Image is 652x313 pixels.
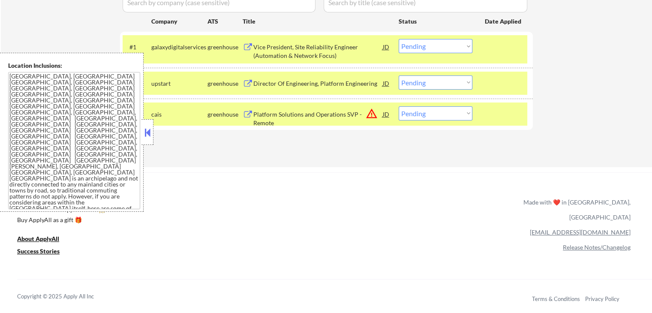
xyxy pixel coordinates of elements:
[207,17,243,26] div: ATS
[8,61,140,70] div: Location Inclusions:
[382,75,391,91] div: JD
[17,235,71,245] a: About ApplyAll
[520,195,631,225] div: Made with ❤️ in [GEOGRAPHIC_DATA], [GEOGRAPHIC_DATA]
[243,17,391,26] div: Title
[151,43,207,51] div: galaxydigitalservices
[382,106,391,122] div: JD
[151,110,207,119] div: cais
[17,217,103,223] div: Buy ApplyAll as a gift 🎁
[17,207,344,216] a: Refer & earn free applications 👯‍♀️
[563,244,631,251] a: Release Notes/Changelog
[530,229,631,236] a: [EMAIL_ADDRESS][DOMAIN_NAME]
[485,17,523,26] div: Date Applied
[17,247,71,258] a: Success Stories
[129,43,144,51] div: #1
[207,79,243,88] div: greenhouse
[151,79,207,88] div: upstart
[207,43,243,51] div: greenhouse
[17,292,116,301] div: Copyright © 2025 Apply All Inc
[253,79,383,88] div: Director Of Engineering, Platform Engineering
[399,13,472,29] div: Status
[253,110,383,127] div: Platform Solutions and Operations SVP - Remote
[382,39,391,54] div: JD
[151,17,207,26] div: Company
[253,43,383,60] div: Vice President, Site Reliability Engineer (Automation & Network Focus)
[17,216,103,226] a: Buy ApplyAll as a gift 🎁
[207,110,243,119] div: greenhouse
[532,295,580,302] a: Terms & Conditions
[17,247,60,255] u: Success Stories
[366,108,378,120] button: warning_amber
[17,235,59,242] u: About ApplyAll
[585,295,619,302] a: Privacy Policy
